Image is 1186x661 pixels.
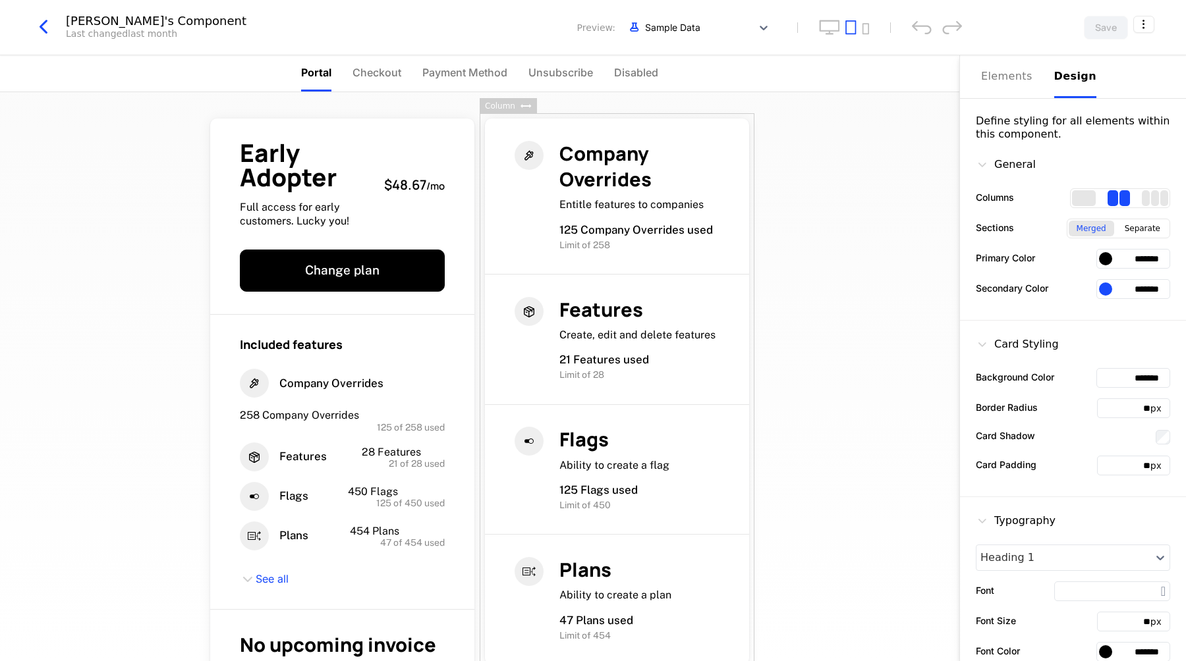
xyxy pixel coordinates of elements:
[1117,221,1168,236] div: Separate
[559,483,638,496] span: 125 Flags used
[976,190,1014,204] label: Columns
[240,631,436,658] span: No upcoming invoice
[515,141,544,170] i: hammer
[559,556,611,583] span: Plans
[559,426,609,452] span: Flags
[976,614,1016,627] label: Font Size
[559,589,671,601] span: Ability to create a plan
[559,198,704,211] span: Entitle features to companies
[279,528,308,543] span: Plans
[1150,402,1170,415] div: px
[976,429,1035,442] label: Card Shadow
[240,200,374,228] span: Full access for early customers. Lucky you!
[66,27,177,40] div: Last changed last month
[559,296,643,323] span: Features
[301,65,331,80] span: Portal
[515,427,544,456] i: boolean-on
[240,369,269,398] i: hammer
[845,20,857,35] button: tablet
[1054,68,1096,84] div: Design
[350,525,399,537] span: 454 Plans
[1142,190,1168,206] div: 3 columns
[240,250,445,292] button: Change plan
[279,449,327,464] span: Features
[559,240,610,250] span: Limit of 258
[240,482,269,511] i: boolean-on
[976,400,1038,414] label: Border Radius
[515,297,544,326] i: package
[559,353,649,366] span: 21 Features used
[981,55,1165,98] div: Choose Sub Page
[240,141,374,190] span: Early Adopter
[279,489,308,504] span: Flags
[976,251,1035,265] label: Primary Color
[976,221,1014,234] label: Sections
[912,20,932,34] div: undo
[559,614,633,627] span: 47 Plans used
[976,281,1048,295] label: Secondary Color
[256,572,289,587] span: See all
[1108,190,1130,206] div: 2 columns
[422,65,507,80] span: Payment Method
[66,15,246,27] div: [PERSON_NAME]'s Component
[1133,16,1154,33] button: Select action
[559,459,669,471] span: Ability to create a flag
[240,442,269,471] i: package
[240,336,343,352] span: Included features
[353,65,401,80] span: Checkout
[240,571,256,587] i: chevron-down
[389,459,445,468] span: 21 of 28 used
[976,115,1170,141] div: Define styling for all elements within this component.
[559,140,652,192] span: Company Overrides
[559,630,611,641] span: Limit of 454
[1150,459,1170,472] div: px
[559,500,611,510] span: Limit of 450
[376,498,445,508] span: 125 of 450 used
[559,223,713,236] span: 125 Company Overrides used
[279,376,383,391] span: Company Overrides
[976,513,1056,529] div: Typography
[559,329,716,341] span: Create, edit and delete features
[976,583,994,597] label: Font
[515,557,544,586] i: entitlements
[384,176,426,194] span: $48.67
[1150,615,1170,628] div: px
[976,644,1020,658] label: Font Color
[348,485,398,498] span: 450 Flags
[362,446,421,458] span: 28 Features
[380,538,445,547] span: 47 of 454 used
[1069,221,1114,236] div: Merged
[577,21,615,34] span: Preview:
[614,65,658,80] span: Disabled
[819,20,840,35] button: desktop
[976,370,1054,384] label: Background Color
[862,23,869,35] button: mobile
[981,68,1038,84] div: Elements
[976,458,1036,471] label: Card Padding
[528,65,593,80] span: Unsubscribe
[1072,190,1096,206] div: 1 columns
[377,423,445,432] span: 125 of 258 used
[976,157,1036,172] div: General
[976,336,1059,352] div: Card Styling
[426,179,445,193] sub: / mo
[480,98,521,114] div: Column
[942,20,962,34] div: redo
[1084,16,1128,40] button: Save
[559,369,604,380] span: Limit of 28
[240,521,269,550] i: entitlements
[240,409,359,421] span: 258 Company Overrides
